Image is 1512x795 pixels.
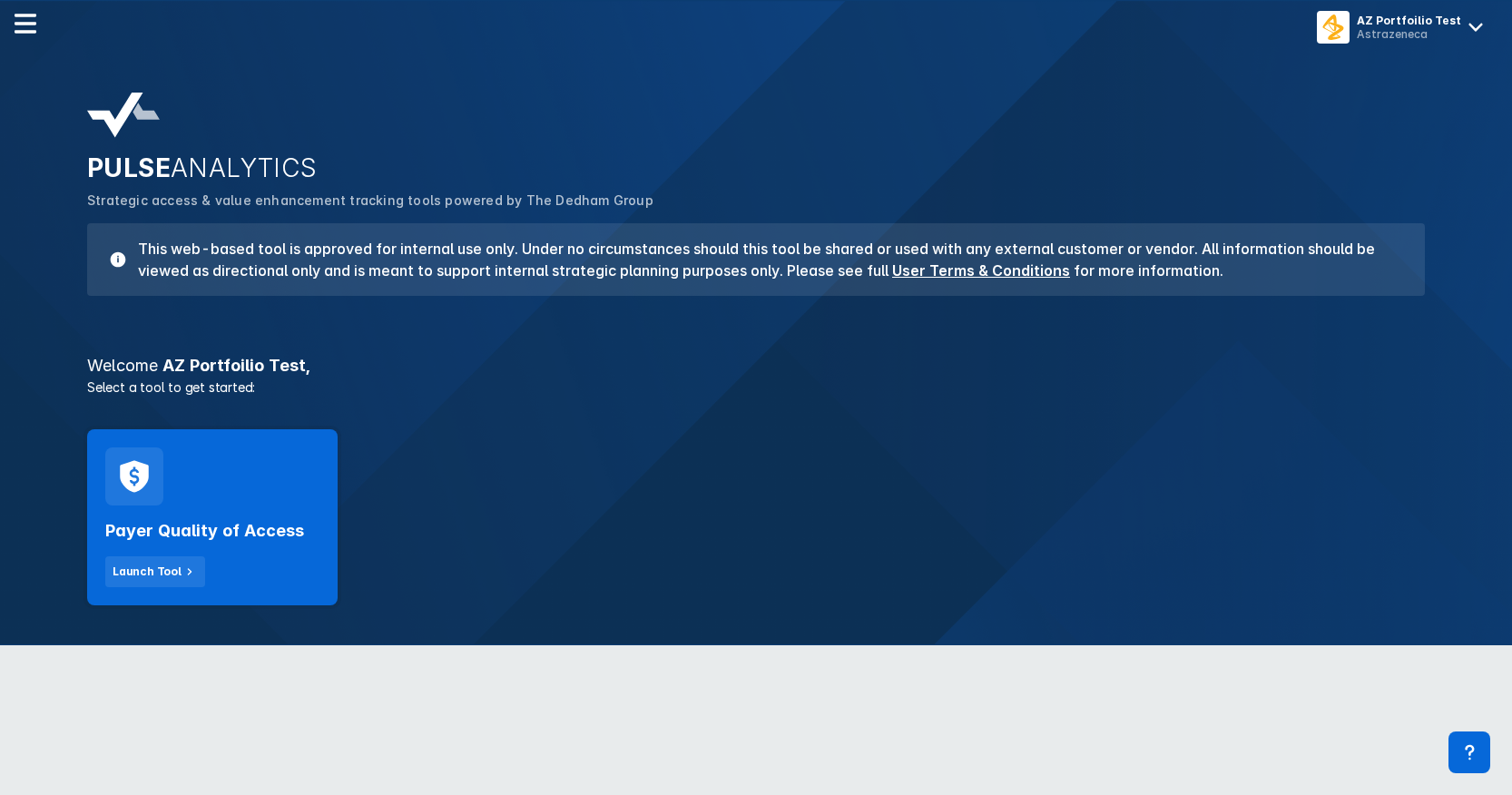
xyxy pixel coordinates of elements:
[87,356,158,375] span: Welcome
[1357,27,1461,41] div: Astrazeneca
[1448,731,1490,773] div: Contact Support
[105,520,304,542] h2: Payer Quality of Access
[76,358,1436,374] h3: AZ Portfoilio Test ,
[892,261,1070,280] a: User Terms & Conditions
[1357,14,1461,27] div: AZ Portfoilio Test
[127,238,1403,281] h3: This web-based tool is approved for internal use only. Under no circumstances should this tool be...
[105,556,205,587] button: Launch Tool
[15,13,36,34] img: menu--horizontal.svg
[87,191,1425,211] p: Strategic access & value enhancement tracking tools powered by The Dedham Group
[76,378,1436,397] p: Select a tool to get started:
[171,152,318,183] span: ANALYTICS
[87,93,160,138] img: pulse-analytics-logo
[113,564,182,580] div: Launch Tool
[1321,15,1346,40] img: menu button
[87,429,338,605] a: Payer Quality of AccessLaunch Tool
[87,152,1425,183] h2: PULSE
